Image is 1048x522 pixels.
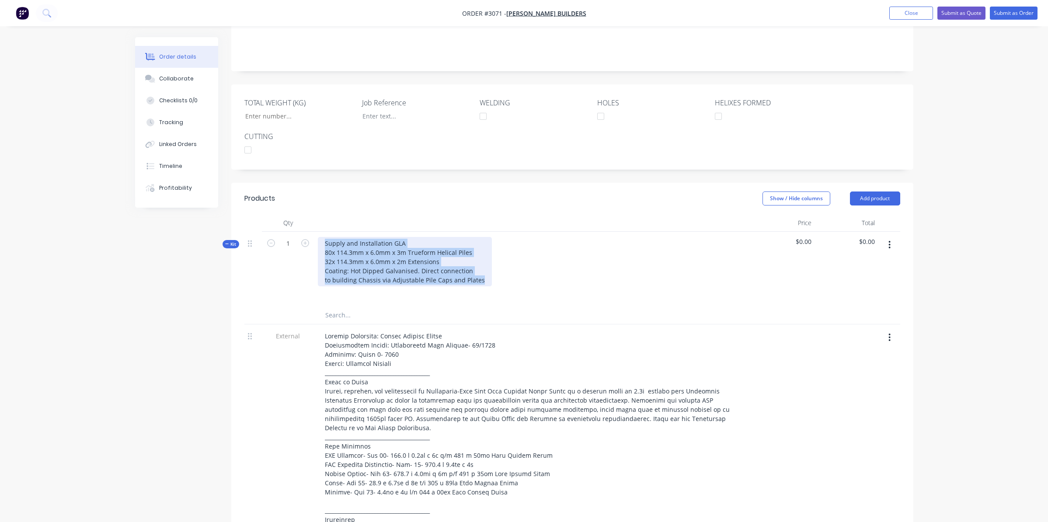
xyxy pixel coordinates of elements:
span: External [265,331,311,341]
input: Search... [325,306,500,324]
span: $0.00 [755,237,811,246]
div: Timeline [159,162,182,170]
img: Factory [16,7,29,20]
div: Checklists 0/0 [159,97,198,104]
div: Products [244,193,275,204]
button: Add product [850,191,900,205]
button: Submit as Order [990,7,1038,20]
button: Show / Hide columns [762,191,830,205]
span: Order #3071 - [462,9,506,17]
button: Checklists 0/0 [135,90,218,111]
label: Job Reference [362,97,471,108]
button: Tracking [135,111,218,133]
div: Collaborate [159,75,194,83]
button: Linked Orders [135,133,218,155]
div: Price [752,214,815,232]
button: Collaborate [135,68,218,90]
button: Order details [135,46,218,68]
span: $0.00 [818,237,875,246]
label: WELDING [480,97,589,108]
div: Notes [244,19,900,28]
div: Profitability [159,184,192,192]
button: Timeline [135,155,218,177]
button: Profitability [135,177,218,199]
input: Enter number... [238,110,353,123]
label: CUTTING [244,131,354,142]
div: Supply and Installation GLA 80x 114.3mm x 6.0mm x 3m Trueform Helical Piles 32x 114.3mm x 6.0mm x... [318,237,492,286]
div: Qty [262,214,314,232]
label: HELIXES FORMED [715,97,824,108]
label: HOLES [597,97,707,108]
button: Close [889,7,933,20]
button: Submit as Quote [937,7,985,20]
div: Total [815,214,878,232]
div: Order details [159,53,196,61]
div: Tracking [159,118,183,126]
button: Kit [223,240,239,248]
a: [PERSON_NAME] BUILDERS [506,9,586,17]
div: Linked Orders [159,140,197,148]
span: Kit [225,241,237,247]
label: TOTAL WEIGHT (KG) [244,97,354,108]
